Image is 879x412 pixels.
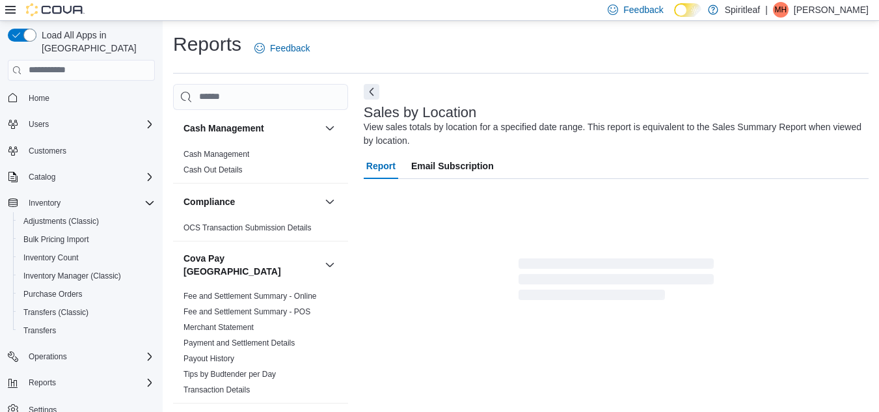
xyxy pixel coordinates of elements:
[23,349,72,364] button: Operations
[13,249,160,267] button: Inventory Count
[23,195,66,211] button: Inventory
[23,143,72,159] a: Customers
[173,288,348,403] div: Cova Pay [GEOGRAPHIC_DATA]
[23,90,55,106] a: Home
[13,267,160,285] button: Inventory Manager (Classic)
[29,351,67,362] span: Operations
[765,2,768,18] p: |
[3,348,160,366] button: Operations
[322,194,338,210] button: Compliance
[23,117,155,132] span: Users
[183,322,254,333] span: Merchant Statement
[23,325,56,336] span: Transfers
[29,146,66,156] span: Customers
[18,213,155,229] span: Adjustments (Classic)
[3,89,160,107] button: Home
[29,198,61,208] span: Inventory
[23,195,155,211] span: Inventory
[322,120,338,136] button: Cash Management
[23,117,54,132] button: Users
[18,268,126,284] a: Inventory Manager (Classic)
[183,354,234,363] a: Payout History
[183,338,295,348] a: Payment and Settlement Details
[364,120,862,148] div: View sales totals by location for a specified date range. This report is equivalent to the Sales ...
[23,289,83,299] span: Purchase Orders
[18,323,155,338] span: Transfers
[322,257,338,273] button: Cova Pay [GEOGRAPHIC_DATA]
[183,122,264,135] h3: Cash Management
[13,322,160,340] button: Transfers
[3,115,160,133] button: Users
[29,93,49,103] span: Home
[183,122,319,135] button: Cash Management
[183,252,319,278] button: Cova Pay [GEOGRAPHIC_DATA]
[773,2,789,18] div: Matthew H
[18,305,155,320] span: Transfers (Classic)
[674,3,701,17] input: Dark Mode
[23,349,155,364] span: Operations
[3,168,160,186] button: Catalog
[23,307,88,318] span: Transfers (Classic)
[13,303,160,322] button: Transfers (Classic)
[183,385,250,394] a: Transaction Details
[183,307,310,317] span: Fee and Settlement Summary - POS
[173,31,241,57] h1: Reports
[29,378,56,388] span: Reports
[18,286,88,302] a: Purchase Orders
[36,29,155,55] span: Load All Apps in [GEOGRAPHIC_DATA]
[18,250,84,266] a: Inventory Count
[364,84,379,100] button: Next
[270,42,310,55] span: Feedback
[18,286,155,302] span: Purchase Orders
[183,307,310,316] a: Fee and Settlement Summary - POS
[183,223,312,232] a: OCS Transaction Submission Details
[725,2,760,18] p: Spiritleaf
[23,271,121,281] span: Inventory Manager (Classic)
[23,375,155,391] span: Reports
[183,291,317,301] span: Fee and Settlement Summary - Online
[23,253,79,263] span: Inventory Count
[26,3,85,16] img: Cova
[23,234,89,245] span: Bulk Pricing Import
[183,369,276,379] span: Tips by Budtender per Day
[29,119,49,130] span: Users
[183,370,276,379] a: Tips by Budtender per Day
[13,212,160,230] button: Adjustments (Classic)
[23,216,99,227] span: Adjustments (Classic)
[29,172,55,182] span: Catalog
[3,374,160,392] button: Reports
[183,149,249,159] span: Cash Management
[411,153,494,179] span: Email Subscription
[623,3,663,16] span: Feedback
[23,90,155,106] span: Home
[183,195,319,208] button: Compliance
[23,169,155,185] span: Catalog
[183,353,234,364] span: Payout History
[13,285,160,303] button: Purchase Orders
[23,375,61,391] button: Reports
[18,232,155,247] span: Bulk Pricing Import
[183,292,317,301] a: Fee and Settlement Summary - Online
[366,153,396,179] span: Report
[183,165,243,174] a: Cash Out Details
[23,143,155,159] span: Customers
[18,268,155,284] span: Inventory Manager (Classic)
[183,150,249,159] a: Cash Management
[364,105,477,120] h3: Sales by Location
[18,232,94,247] a: Bulk Pricing Import
[173,146,348,183] div: Cash Management
[18,213,104,229] a: Adjustments (Classic)
[183,323,254,332] a: Merchant Statement
[249,35,315,61] a: Feedback
[183,195,235,208] h3: Compliance
[183,165,243,175] span: Cash Out Details
[183,338,295,348] span: Payment and Settlement Details
[3,141,160,160] button: Customers
[775,2,787,18] span: MH
[183,223,312,233] span: OCS Transaction Submission Details
[794,2,869,18] p: [PERSON_NAME]
[18,305,94,320] a: Transfers (Classic)
[23,169,61,185] button: Catalog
